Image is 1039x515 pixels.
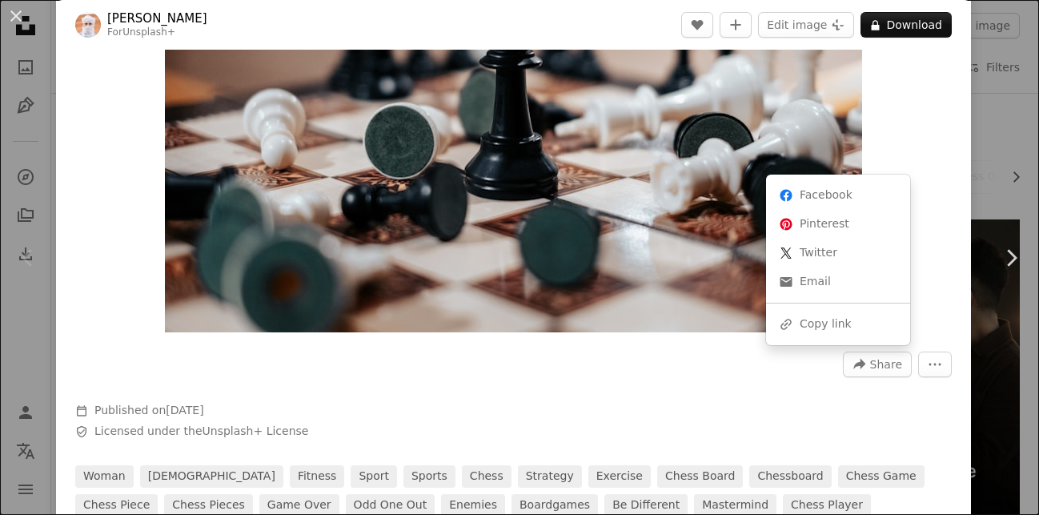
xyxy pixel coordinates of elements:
[772,268,904,296] a: Share over email
[772,239,904,268] a: Share on Twitter
[843,352,912,377] button: Share this image
[766,175,910,345] div: Share this image
[772,210,904,239] a: Share on Pinterest
[870,352,902,376] span: Share
[772,310,904,339] div: Copy link
[772,181,904,210] a: Share on Facebook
